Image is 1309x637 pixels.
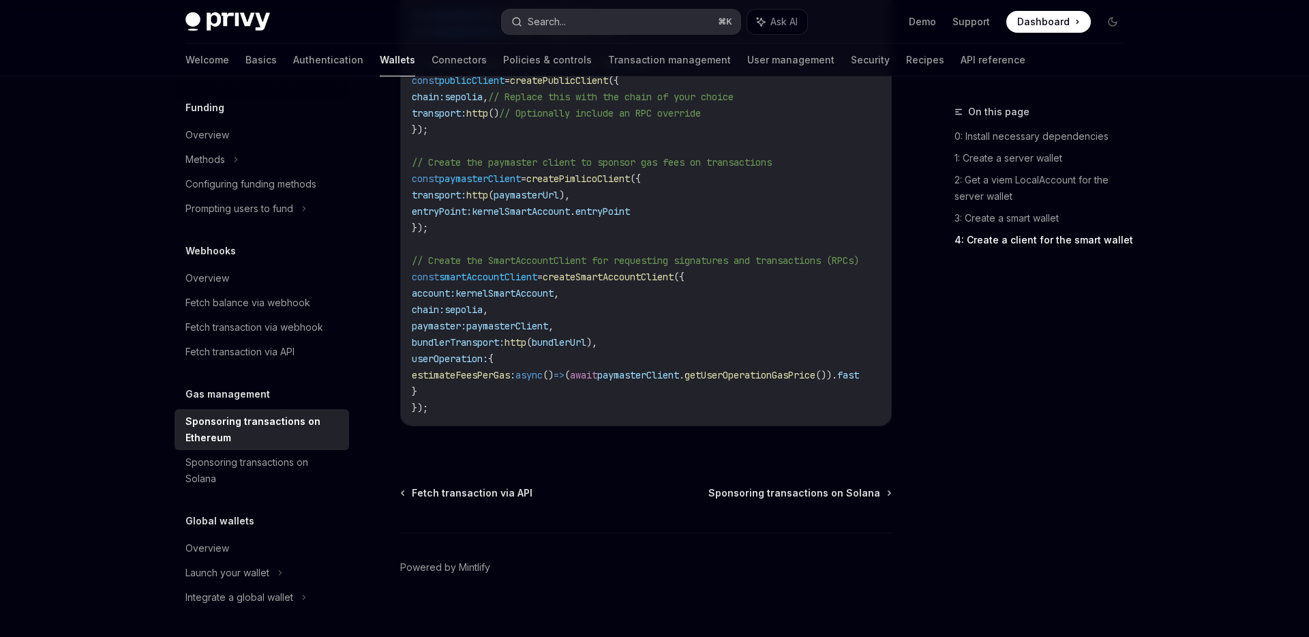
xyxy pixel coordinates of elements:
span: }); [412,222,428,234]
span: = [537,271,543,283]
a: Transaction management [608,44,731,76]
div: Sponsoring transactions on Ethereum [185,413,341,446]
span: http [466,107,488,119]
a: Connectors [432,44,487,76]
span: sepolia [445,303,483,316]
span: kernelSmartAccount [472,205,570,218]
span: getUserOperationGasPrice [684,369,815,381]
span: createPimlicoClient [526,173,630,185]
span: smartAccountClient [439,271,537,283]
span: ({ [674,271,684,283]
span: entryPoint [575,205,630,218]
h5: Funding [185,100,224,116]
div: Overview [185,270,229,286]
span: () [488,107,499,119]
span: : [510,369,515,381]
span: ()). [815,369,837,381]
a: Support [952,15,990,29]
span: }); [412,402,428,414]
span: estimateFeesPerGas [412,369,510,381]
span: sepolia [445,91,483,103]
span: Sponsoring transactions on Solana [708,486,880,500]
span: http [505,336,526,349]
a: Powered by Mintlify [400,561,490,574]
a: 2: Get a viem LocalAccount for the server wallet [954,169,1134,207]
span: } [412,385,417,398]
a: Fetch transaction via webhook [175,315,349,340]
span: // Create the paymaster client to sponsor gas fees on transactions [412,156,772,168]
a: 1: Create a server wallet [954,147,1134,169]
span: . [679,369,684,381]
a: 3: Create a smart wallet [954,207,1134,229]
span: // Optionally include an RPC override [499,107,701,119]
span: const [412,173,439,185]
button: Ask AI [747,10,807,34]
div: Launch your wallet [185,565,269,581]
div: Integrate a global wallet [185,589,293,606]
span: paymasterClient [439,173,521,185]
span: () [543,369,554,381]
span: => [554,369,565,381]
button: Toggle dark mode [1102,11,1124,33]
span: paymasterUrl [494,189,559,201]
a: Fetch transaction via API [402,486,532,500]
span: , [483,303,488,316]
span: paymaster: [412,320,466,332]
div: Configuring funding methods [185,176,316,192]
a: Sponsoring transactions on Ethereum [175,409,349,450]
a: Overview [175,266,349,291]
h5: Gas management [185,386,270,402]
span: paymasterClient [466,320,548,332]
span: = [505,74,510,87]
span: . [570,205,575,218]
span: createPublicClient [510,74,608,87]
span: Fetch transaction via API [412,486,532,500]
span: ( [488,189,494,201]
a: Security [851,44,890,76]
a: Basics [245,44,277,76]
a: Demo [909,15,936,29]
a: Authentication [293,44,363,76]
a: Recipes [906,44,944,76]
span: transport: [412,107,466,119]
img: dark logo [185,12,270,31]
span: kernelSmartAccount [455,287,554,299]
span: chain: [412,303,445,316]
span: On this page [968,104,1029,120]
a: Configuring funding methods [175,172,349,196]
span: ), [586,336,597,349]
span: ⌘ K [718,16,732,27]
a: Welcome [185,44,229,76]
span: async [515,369,543,381]
span: ({ [608,74,619,87]
div: Methods [185,151,225,168]
a: User management [747,44,834,76]
span: paymasterClient [597,369,679,381]
div: Overview [185,127,229,143]
span: ( [526,336,532,349]
span: account: [412,287,455,299]
div: Fetch transaction via API [185,344,295,360]
span: const [412,271,439,283]
span: = [521,173,526,185]
a: Fetch balance via webhook [175,291,349,315]
span: // Create the SmartAccountClient for requesting signatures and transactions (RPCs) [412,254,859,267]
a: API reference [961,44,1025,76]
span: createSmartAccountClient [543,271,674,283]
span: entryPoint: [412,205,472,218]
span: , [483,91,488,103]
a: Sponsoring transactions on Solana [708,486,890,500]
a: Overview [175,123,349,147]
span: Dashboard [1017,15,1070,29]
span: bundlerUrl [532,336,586,349]
span: await [570,369,597,381]
a: 4: Create a client for the smart wallet [954,229,1134,251]
span: chain: [412,91,445,103]
div: Sponsoring transactions on Solana [185,454,341,487]
span: }); [412,123,428,136]
span: http [466,189,488,201]
a: Policies & controls [503,44,592,76]
div: Search... [528,14,566,30]
a: Sponsoring transactions on Solana [175,450,349,491]
span: fast [837,369,859,381]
